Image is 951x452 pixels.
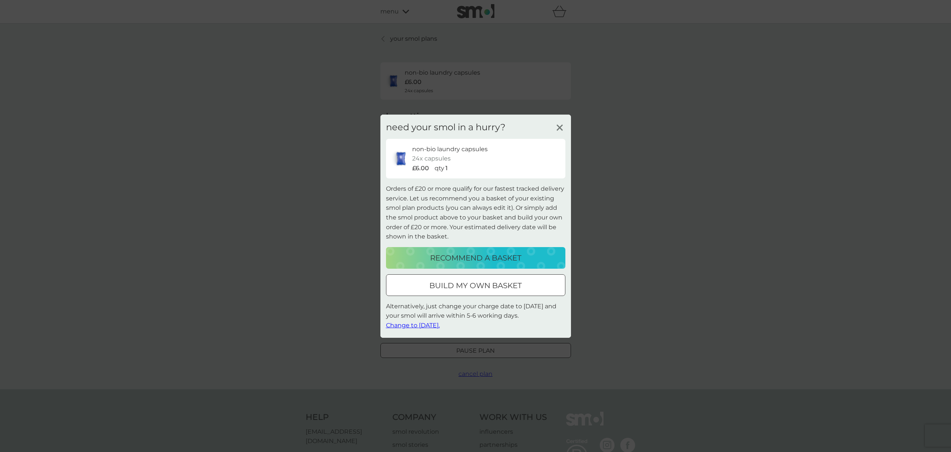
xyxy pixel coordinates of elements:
p: build my own basket [429,280,522,292]
p: recommend a basket [430,252,521,264]
p: qty [435,163,444,173]
p: £6.00 [412,163,429,173]
button: recommend a basket [386,247,565,269]
span: Change to [DATE]. [386,322,440,329]
p: Alternatively, just change your charge date to [DATE] and your smol will arrive within 5-6 workin... [386,302,565,330]
button: Change to [DATE]. [386,321,440,330]
button: build my own basket [386,274,565,296]
p: Orders of £20 or more qualify for our fastest tracked delivery service. Let us recommend you a ba... [386,184,565,241]
h3: need your smol in a hurry? [386,122,506,133]
p: 1 [445,163,448,173]
p: 24x capsules [412,154,451,163]
p: non-bio laundry capsules [412,144,488,154]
